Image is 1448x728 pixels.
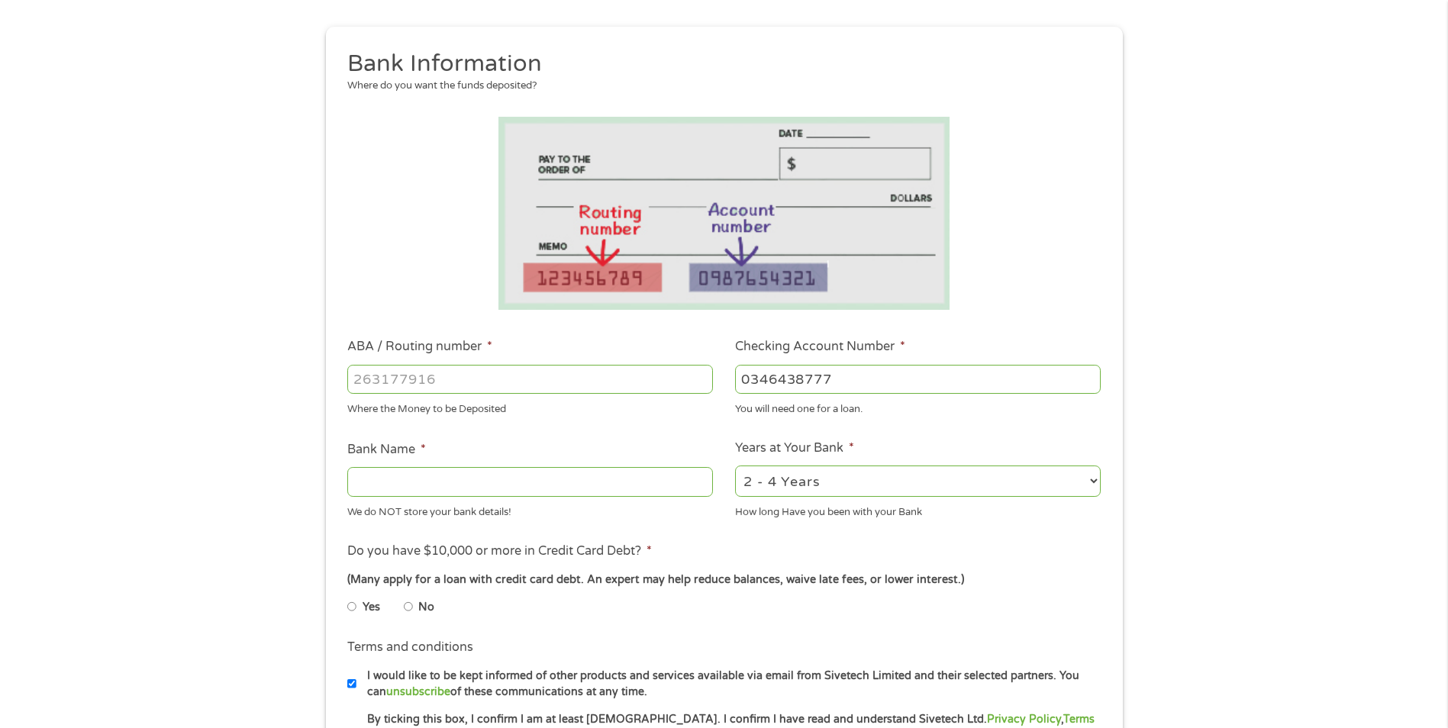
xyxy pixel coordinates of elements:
[347,572,1100,588] div: (Many apply for a loan with credit card debt. An expert may help reduce balances, waive late fees...
[347,639,473,656] label: Terms and conditions
[735,499,1101,520] div: How long Have you been with your Bank
[347,442,426,458] label: Bank Name
[363,599,380,616] label: Yes
[735,397,1101,417] div: You will need one for a loan.
[386,685,450,698] a: unsubscribe
[356,668,1105,701] label: I would like to be kept informed of other products and services available via email from Sivetech...
[735,365,1101,394] input: 345634636
[418,599,434,616] label: No
[735,339,905,355] label: Checking Account Number
[987,713,1061,726] a: Privacy Policy
[347,339,492,355] label: ABA / Routing number
[347,49,1089,79] h2: Bank Information
[347,543,652,559] label: Do you have $10,000 or more in Credit Card Debt?
[347,499,713,520] div: We do NOT store your bank details!
[498,117,950,310] img: Routing number location
[735,440,854,456] label: Years at Your Bank
[347,79,1089,94] div: Where do you want the funds deposited?
[347,397,713,417] div: Where the Money to be Deposited
[347,365,713,394] input: 263177916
